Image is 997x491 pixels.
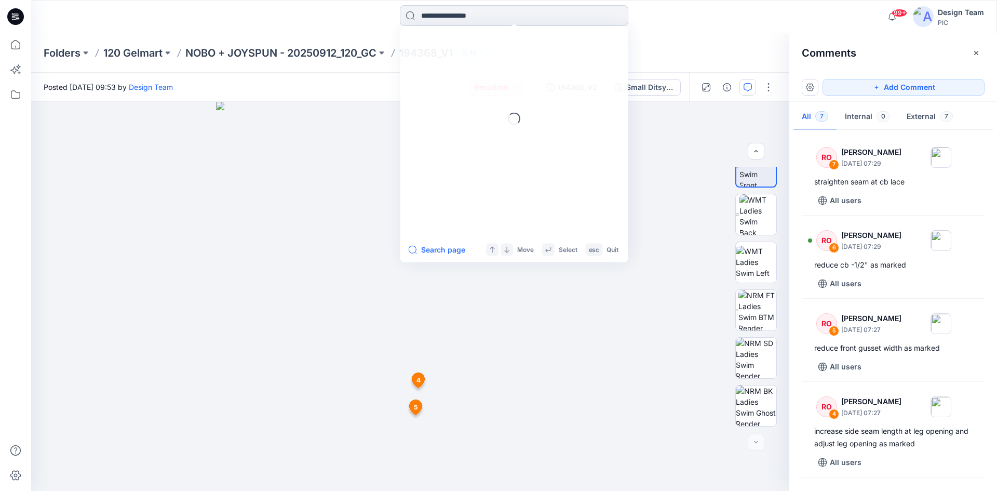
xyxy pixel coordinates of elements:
[829,409,839,419] div: 4
[607,244,618,255] p: Quit
[517,244,534,255] p: Move
[814,342,972,354] div: reduce front gusset width as marked
[913,6,934,27] img: avatar
[185,46,376,60] a: NOBO + JOYSPUN - 20250912_120_GC
[814,192,866,209] button: All users
[739,147,776,187] img: WMT Ladies Swim Front
[830,194,861,207] p: All users
[877,111,890,122] span: 0
[814,359,866,375] button: All users
[892,9,907,17] span: 99+
[816,313,837,334] div: RO
[841,395,901,408] p: [PERSON_NAME]
[815,111,828,122] span: 7
[814,176,972,188] div: straighten seam at cb lace
[814,275,866,292] button: All users
[841,242,901,252] p: [DATE] 07:29
[841,312,901,325] p: [PERSON_NAME]
[829,243,839,253] div: 6
[837,104,898,130] button: Internal
[938,6,984,19] div: Design Team
[736,338,776,378] img: NRM SD Ladies Swim Render
[738,290,776,330] img: NRM FT Ladies Swim BTM Render
[739,194,776,235] img: WMT Ladies Swim Back
[736,386,776,426] img: NRM BK Ladies Swim Ghost Render
[816,147,837,168] div: RO
[816,230,837,251] div: RO
[736,246,776,278] img: WMT Ladies Swim Left
[830,277,861,290] p: All users
[898,104,961,130] button: External
[399,46,453,60] p: 194368_V1
[802,47,856,59] h2: Comments
[816,396,837,417] div: RO
[559,244,577,255] p: Select
[841,229,901,242] p: [PERSON_NAME]
[793,104,837,130] button: All
[829,160,839,170] div: 7
[841,325,901,335] p: [DATE] 07:27
[940,111,953,122] span: 7
[719,79,735,96] button: Details
[103,46,163,60] a: 120 Gelmart
[129,83,173,91] a: Design Team
[589,244,600,255] p: esc
[841,146,901,158] p: [PERSON_NAME]
[216,102,605,491] img: eyJhbGciOiJIUzI1NiIsImtpZCI6IjAiLCJzbHQiOiJzZXMiLCJ0eXAiOiJKV1QifQ.eyJkYXRhIjp7InR5cGUiOiJzdG9yYW...
[814,425,972,450] div: increase side seam length at leg opening and adjust leg opening as marked
[409,244,466,256] button: Search page
[44,82,173,92] span: Posted [DATE] 09:53 by
[814,259,972,271] div: reduce cb -1/2" as marked
[823,79,985,96] button: Add Comment
[44,46,80,60] a: Folders
[830,361,861,373] p: All users
[626,82,674,93] div: Small Ditsy v l _Plum Candy
[829,326,839,336] div: 5
[841,408,901,418] p: [DATE] 07:27
[608,79,681,96] button: Small Ditsy [PERSON_NAME] _Plum Candy
[938,19,984,26] div: PIC
[830,456,861,469] p: All users
[841,158,901,169] p: [DATE] 07:29
[814,454,866,471] button: All users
